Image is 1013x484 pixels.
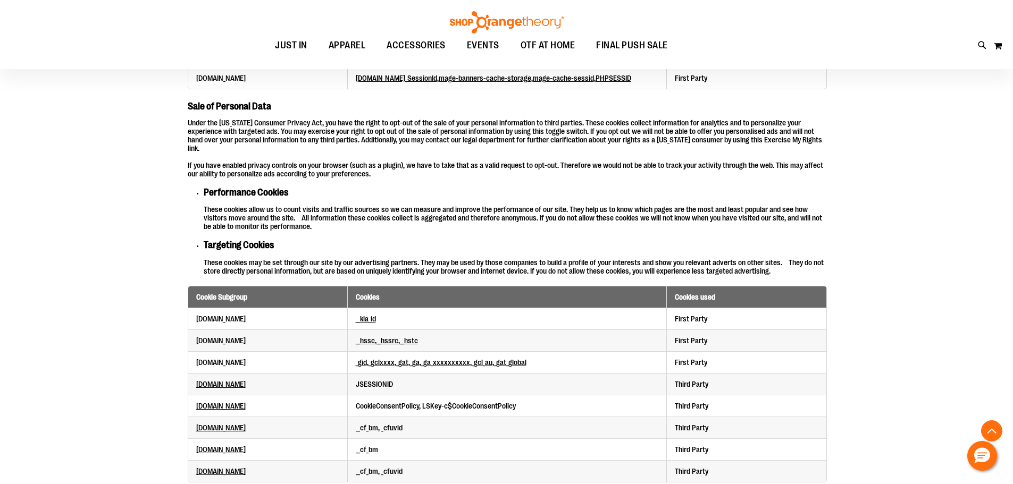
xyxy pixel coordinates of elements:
a: _gat Opens in a new Tab [396,358,408,367]
span: Third Party [675,467,708,475]
a: __kla_id Opens in a new Tab [356,315,376,323]
a: _gat_global Opens in a new Tab [494,358,526,367]
h5: Targeting Cookies [204,238,826,252]
a: EVENTS [456,33,510,58]
span: EVENTS [467,33,499,57]
a: hsforms.com Opens in a new Tab [196,423,246,432]
span: First Party [675,358,707,367]
a: _ga Opens in a new Tab [410,358,420,367]
span: , , [356,336,418,345]
a: _gcl_au Opens in a new Tab [472,358,492,367]
span: APPAREL [329,33,366,57]
span: Third Party [675,423,708,432]
a: service.force.com Opens in a new Tab [196,402,246,410]
span: CookieConsentPolicy, LSKey-c$CookieConsentPolicy [356,402,516,410]
p: These cookies may be set through our site by our advertising partners. They may be used by those ... [204,258,826,275]
p: These cookies allow us to count visits and traffic sources so we can measure and improve the perf... [204,205,826,231]
td: [DOMAIN_NAME] [188,352,348,373]
a: ACCESSORIES [376,33,456,58]
td: [DOMAIN_NAME] [188,330,348,352]
span: JSESSIONID [356,380,393,388]
span: FINAL PUSH SALE [596,33,668,57]
span: Third Party [675,445,708,454]
span: First Party [675,315,707,323]
button: Hello, have a question? Let’s chat. [967,441,997,471]
a: hscollectedforms.net Opens in a new Tab [196,445,246,454]
a: _ga_xxxxxxxxxx Opens in a new Tab [421,358,470,367]
a: mage-cache-sessid Opens in a new Tab [533,74,594,82]
span: OTF AT HOME [521,33,575,57]
span: First Party [675,74,707,82]
span: , , , [356,74,631,82]
span: First Party [675,336,707,345]
span: JUST IN [275,33,307,57]
span: __cf_bm, _cfuvid [356,467,403,475]
a: FINAL PUSH SALE [585,33,679,58]
a: mage-banners-cache-storage Opens in a new Tab [439,74,531,82]
p: Under the [US_STATE] Consumer Privacy Act, you have the right to opt-out of the sale of your pers... [188,118,826,178]
a: PHPSESSID Opens in a new Tab [596,74,631,82]
a: APPAREL [318,33,376,58]
span: , , , , , , [356,358,526,367]
h5: Performance Cookies [204,185,826,200]
td: [DOMAIN_NAME] [188,308,348,330]
span: __cf_bm, _cfuvid [356,423,403,432]
a: nr-data.net Opens in a new Tab [196,380,246,388]
span: ACCESSORIES [387,33,446,57]
a: __hssrc Opens in a new Tab [376,336,398,345]
button: Back To Top [981,420,1002,441]
span: __cf_bm [356,445,378,454]
a: hubspot.com Opens in a new Tab [196,467,246,475]
img: Shop Orangetheory [448,11,565,33]
span: Third Party [675,380,708,388]
a: OTF AT HOME [510,33,586,58]
a: __hssc Opens in a new Tab [356,336,375,345]
a: _gclxxxx Opens in a new Tab [369,358,395,367]
a: ASP.NET_SessionId Opens in a new Tab [356,74,437,82]
td: [DOMAIN_NAME] [188,67,348,89]
h4: Sale of Personal Data [188,100,826,113]
span: Third Party [675,402,708,410]
a: JUST IN [264,33,318,58]
a: __hstc Opens in a new Tab [400,336,418,345]
th: Cookies [348,286,667,308]
th: Cookie Subgroup [188,286,348,308]
a: _gid Opens in a new Tab [356,358,367,367]
th: Cookies used [667,286,826,308]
